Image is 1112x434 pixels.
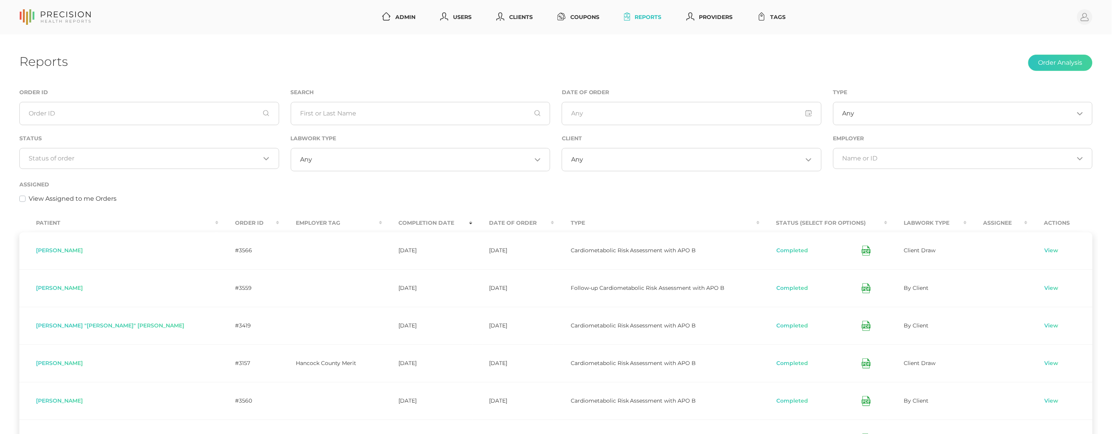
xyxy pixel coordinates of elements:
td: Hancock County Merit [279,344,382,382]
td: #3419 [218,307,279,344]
span: [PERSON_NAME] [36,397,83,404]
span: [PERSON_NAME] [36,360,83,367]
button: Completed [776,247,809,255]
span: Cardiometabolic Risk Assessment with APO B [571,322,696,329]
input: Search for option [855,110,1074,117]
label: Assigned [19,181,49,188]
span: Cardiometabolic Risk Assessment with APO B [571,360,696,367]
td: [DATE] [472,382,554,420]
a: View [1044,360,1059,367]
span: Follow-up Cardiometabolic Risk Assessment with APO B [571,284,725,291]
label: Client [562,135,582,142]
label: View Assigned to me Orders [29,194,117,203]
button: Order Analysis [1028,55,1093,71]
label: Date of Order [562,89,609,96]
input: Search for option [843,155,1074,162]
td: #3157 [218,344,279,382]
td: [DATE] [382,269,473,307]
div: Search for option [291,148,551,171]
a: Tags [755,10,789,24]
th: Patient : activate to sort column ascending [19,214,218,232]
th: Assignee : activate to sort column ascending [967,214,1028,232]
td: #3559 [218,269,279,307]
span: By Client [904,322,929,329]
th: Status (Select for Options) : activate to sort column ascending [760,214,887,232]
th: Type : activate to sort column ascending [554,214,760,232]
a: Providers [683,10,736,24]
div: Search for option [19,148,279,169]
span: By Client [904,397,929,404]
a: View [1044,284,1059,292]
button: Completed [776,322,809,330]
a: View [1044,397,1059,405]
span: Client Draw [904,360,936,367]
td: [DATE] [382,307,473,344]
th: Order ID : activate to sort column ascending [218,214,279,232]
h1: Reports [19,54,68,69]
button: Completed [776,360,809,367]
span: Any [300,156,312,164]
div: Search for option [833,102,1093,125]
span: [PERSON_NAME] "[PERSON_NAME]" [PERSON_NAME] [36,322,184,329]
th: Date Of Order : activate to sort column ascending [472,214,554,232]
div: Search for option [562,148,822,171]
th: Employer Tag : activate to sort column ascending [279,214,382,232]
a: Clients [493,10,536,24]
th: Actions [1028,214,1093,232]
input: Search for option [29,155,261,162]
button: Completed [776,397,809,405]
a: View [1044,247,1059,255]
label: Labwork Type [291,135,336,142]
span: Cardiometabolic Risk Assessment with APO B [571,247,696,254]
a: Users [437,10,475,24]
td: [DATE] [472,269,554,307]
td: #3560 [218,382,279,420]
td: [DATE] [472,232,554,269]
a: Admin [379,10,419,24]
label: Order ID [19,89,48,96]
label: Status [19,135,42,142]
th: Completion Date : activate to sort column ascending [382,214,473,232]
td: [DATE] [472,344,554,382]
span: Any [843,110,855,117]
div: Search for option [833,148,1093,169]
input: Any [562,102,822,125]
span: [PERSON_NAME] [36,284,83,291]
a: Coupons [554,10,602,24]
td: #3566 [218,232,279,269]
input: First or Last Name [291,102,551,125]
label: Search [291,89,314,96]
span: Cardiometabolic Risk Assessment with APO B [571,397,696,404]
th: Labwork Type : activate to sort column ascending [887,214,967,232]
input: Search for option [583,156,803,164]
span: [PERSON_NAME] [36,247,83,254]
td: [DATE] [382,382,473,420]
span: Any [571,156,583,164]
label: Type [833,89,848,96]
input: Search for option [312,156,532,164]
label: Employer [833,135,864,142]
a: View [1044,322,1059,330]
td: [DATE] [382,232,473,269]
span: By Client [904,284,929,291]
td: [DATE] [382,344,473,382]
a: Reports [621,10,665,24]
input: Order ID [19,102,279,125]
span: Client Draw [904,247,936,254]
td: [DATE] [472,307,554,344]
button: Completed [776,284,809,292]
